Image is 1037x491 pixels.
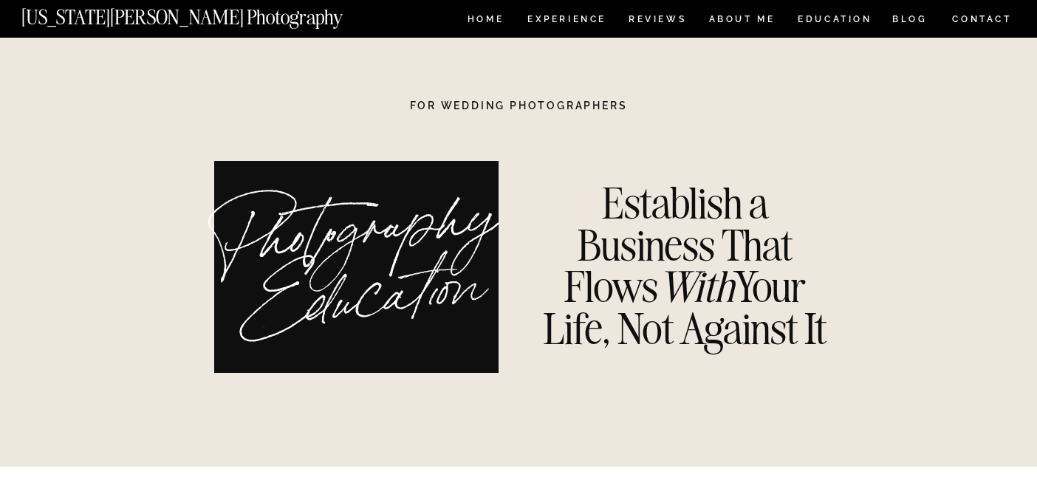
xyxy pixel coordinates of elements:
[658,260,733,313] i: With
[465,15,507,27] a: HOME
[367,100,670,111] h1: For Wedding Photographers
[892,15,928,27] a: BLOG
[527,15,605,27] a: Experience
[951,11,1013,27] a: CONTACT
[199,192,525,358] h1: Photography Education
[21,7,392,20] a: [US_STATE][PERSON_NAME] Photography
[796,15,874,27] a: EDUCATION
[708,15,776,27] a: ABOUT ME
[530,182,840,351] h3: Establish a Business That Flows Your Life, Not Against It
[629,15,684,27] a: REVIEWS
